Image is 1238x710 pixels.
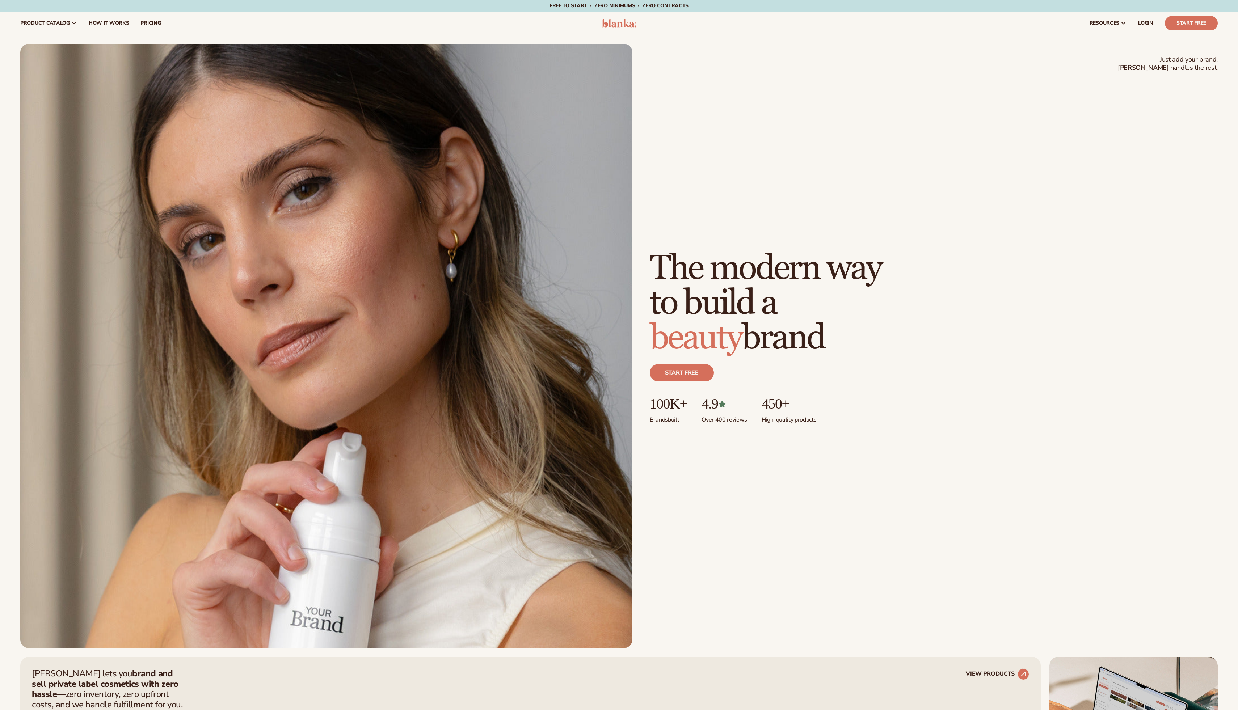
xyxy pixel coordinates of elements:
span: Free to start · ZERO minimums · ZERO contracts [549,2,689,9]
strong: brand and sell private label cosmetics with zero hassle [32,668,178,700]
a: Start Free [1165,16,1218,30]
p: Brands built [650,412,687,424]
a: product catalog [14,12,83,35]
span: How It Works [89,20,129,26]
a: LOGIN [1132,12,1159,35]
a: pricing [135,12,167,35]
span: resources [1090,20,1119,26]
p: Over 400 reviews [702,412,747,424]
a: Start free [650,364,714,381]
p: High-quality products [762,412,816,424]
span: LOGIN [1138,20,1153,26]
span: pricing [140,20,161,26]
a: How It Works [83,12,135,35]
p: [PERSON_NAME] lets you —zero inventory, zero upfront costs, and we handle fulfillment for you. [32,668,188,710]
p: 100K+ [650,396,687,412]
span: product catalog [20,20,70,26]
p: 450+ [762,396,816,412]
a: resources [1084,12,1132,35]
a: VIEW PRODUCTS [966,668,1029,680]
img: Female holding tanning mousse. [20,44,632,648]
span: Just add your brand. [PERSON_NAME] handles the rest. [1118,55,1218,72]
span: beauty [650,317,742,359]
img: logo [602,19,636,28]
p: 4.9 [702,396,747,412]
h1: The modern way to build a brand [650,251,881,355]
